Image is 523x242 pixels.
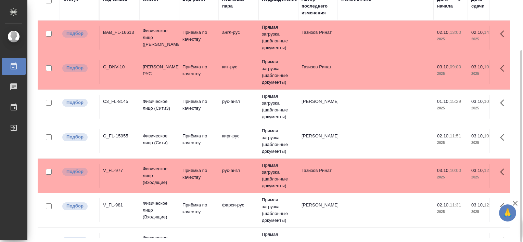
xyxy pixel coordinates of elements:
p: 03.10, [471,202,484,207]
button: Здесь прячутся важные кнопки [496,60,512,77]
td: фарси-рус [219,198,258,222]
button: Здесь прячутся важные кнопки [496,26,512,42]
p: 12:00 [484,168,495,173]
p: Приёмка по качеству [182,29,215,43]
p: 02.10, [437,133,450,138]
p: 2025 [437,105,464,112]
p: 15:29 [450,99,461,104]
div: C3_FL-8145 [103,98,136,105]
p: 03.10, [471,133,484,138]
p: Приёмка по качеству [182,167,215,181]
p: Физическое лицо (Сити) [143,133,176,146]
p: 12:00 [484,202,495,207]
td: Прямая загрузка (шаблонные документы) [258,21,298,55]
td: Газизов Ринат [298,164,338,188]
div: Можно подбирать исполнителей [62,64,95,73]
td: [PERSON_NAME] [298,129,338,153]
td: англ-рус [219,26,258,50]
button: 🙏 [499,204,516,221]
p: 10:00 [450,168,461,173]
p: 2025 [437,36,464,43]
p: 2025 [437,209,464,215]
div: Можно подбирать исполнителей [62,167,95,176]
p: 2025 [471,105,499,112]
span: 🙏 [502,206,513,220]
p: 02.10, [471,30,484,35]
p: Подбор [66,134,84,140]
p: 2025 [437,70,464,77]
td: Прямая загрузка (шаблонные документы) [258,124,298,158]
div: Можно подбирать исполнителей [62,98,95,107]
p: 03.10, [437,64,450,69]
td: рус-англ [219,95,258,119]
div: C_DNV-10 [103,64,136,70]
p: 03.10, [471,64,484,69]
p: Физическое лицо (Входящие) [143,165,176,186]
p: Приёмка по качеству [182,202,215,215]
div: Можно подбирать исполнителей [62,29,95,38]
td: Прямая загрузка (шаблонные документы) [258,159,298,193]
p: 2025 [437,174,464,181]
p: 01.10, [437,99,450,104]
p: Подбор [66,168,84,175]
td: [PERSON_NAME] [298,95,338,119]
p: 2025 [471,36,499,43]
p: Подбор [66,65,84,71]
div: BAB_FL-16613 [103,29,136,36]
div: V_FL-981 [103,202,136,209]
p: 2025 [437,139,464,146]
p: Подбор [66,99,84,106]
p: 14:00 [484,30,495,35]
p: 11:31 [450,202,461,207]
p: 02.10, [437,30,450,35]
p: Физическое лицо ([PERSON_NAME]) [143,27,176,48]
td: рус-англ [219,164,258,188]
p: 02.10, [437,202,450,207]
p: 2025 [471,209,499,215]
p: Приёмка по качеству [182,64,215,77]
p: Физическое лицо (Сити3) [143,98,176,112]
p: 13:00 [450,30,461,35]
p: [PERSON_NAME] РУС [143,64,176,77]
p: 03.10, [471,99,484,104]
td: Газизов Ринат [298,60,338,84]
p: 03.10, [437,168,450,173]
p: 11:51 [450,133,461,138]
p: 10:00 [484,64,495,69]
td: [PERSON_NAME] [298,198,338,222]
p: 2025 [471,139,499,146]
td: кит-рус [219,60,258,84]
button: Здесь прячутся важные кнопки [496,198,512,215]
p: 03.10, [471,168,484,173]
p: Подбор [66,30,84,37]
p: Подбор [66,203,84,210]
div: Можно подбирать исполнителей [62,202,95,211]
div: C_FL-15955 [103,133,136,139]
div: V_FL-977 [103,167,136,174]
p: Приёмка по качеству [182,98,215,112]
button: Здесь прячутся важные кнопки [496,164,512,180]
p: Физическое лицо (Входящие) [143,200,176,220]
p: Приёмка по качеству [182,133,215,146]
td: кирг-рус [219,129,258,153]
button: Здесь прячутся важные кнопки [496,95,512,111]
div: Можно подбирать исполнителей [62,133,95,142]
p: 10:00 [484,133,495,138]
td: Прямая загрузка (шаблонные документы) [258,90,298,124]
p: 09:00 [450,64,461,69]
p: 10:00 [484,99,495,104]
td: Газизов Ринат [298,26,338,50]
p: 2025 [471,70,499,77]
p: 2025 [471,174,499,181]
td: Прямая загрузка (шаблонные документы) [258,193,298,227]
td: Прямая загрузка (шаблонные документы) [258,55,298,89]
